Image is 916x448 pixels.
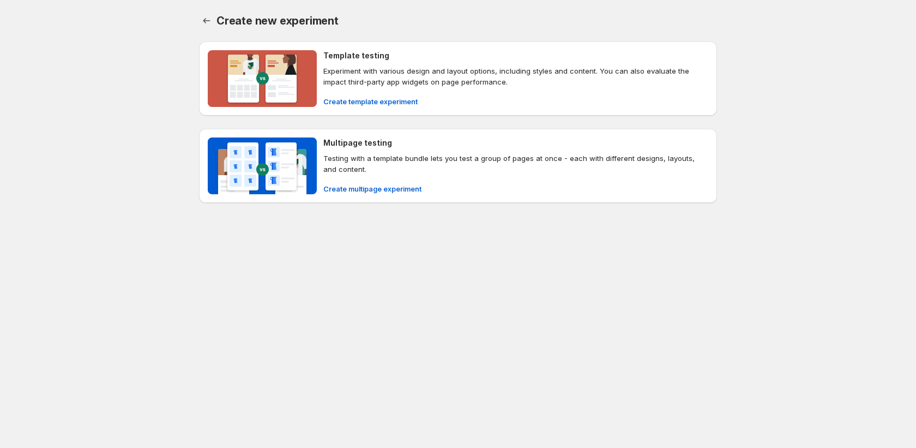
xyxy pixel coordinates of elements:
img: Template testing [208,50,317,107]
span: Create template experiment [323,96,418,107]
button: Create multipage experiment [317,180,428,198]
p: Testing with a template bundle lets you test a group of pages at once - each with different desig... [323,153,708,175]
button: Create template experiment [317,93,424,110]
button: Back [199,13,214,28]
span: Create new experiment [216,14,339,27]
h4: Multipage testing [323,138,392,148]
p: Experiment with various design and layout options, including styles and content. You can also eva... [323,65,708,87]
span: Create multipage experiment [323,183,421,194]
h4: Template testing [323,50,389,61]
img: Multipage testing [208,138,317,194]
